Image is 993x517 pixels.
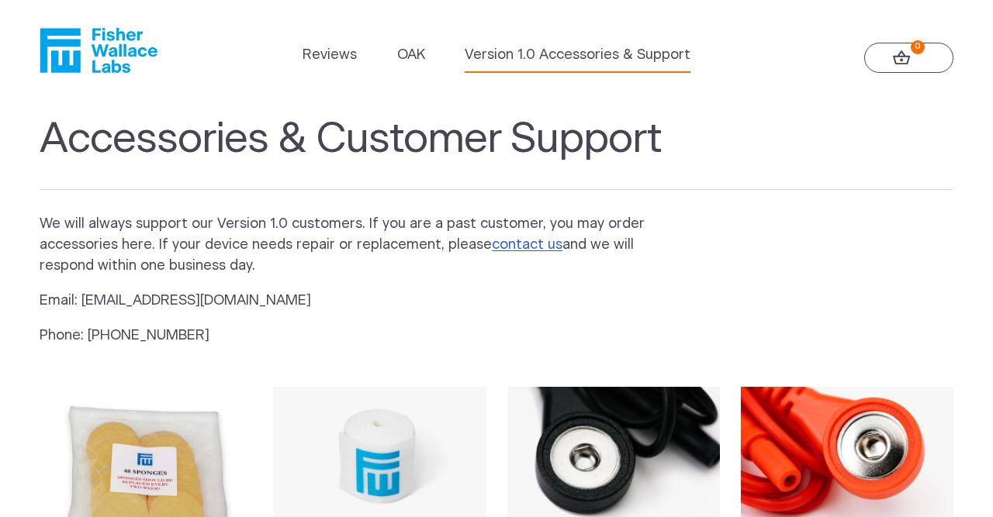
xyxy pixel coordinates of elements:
a: Reviews [303,45,357,66]
a: Version 1.0 Accessories & Support [465,45,690,66]
h1: Accessories & Customer Support [40,115,953,190]
a: Fisher Wallace [40,28,157,73]
p: We will always support our Version 1.0 customers. If you are a past customer, you may order acces... [40,214,673,277]
p: Email: [EMAIL_ADDRESS][DOMAIN_NAME] [40,291,673,312]
a: 0 [864,43,953,73]
a: OAK [397,45,425,66]
strong: 0 [911,40,925,54]
p: Phone: [PHONE_NUMBER] [40,326,673,346]
a: contact us [492,238,562,252]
